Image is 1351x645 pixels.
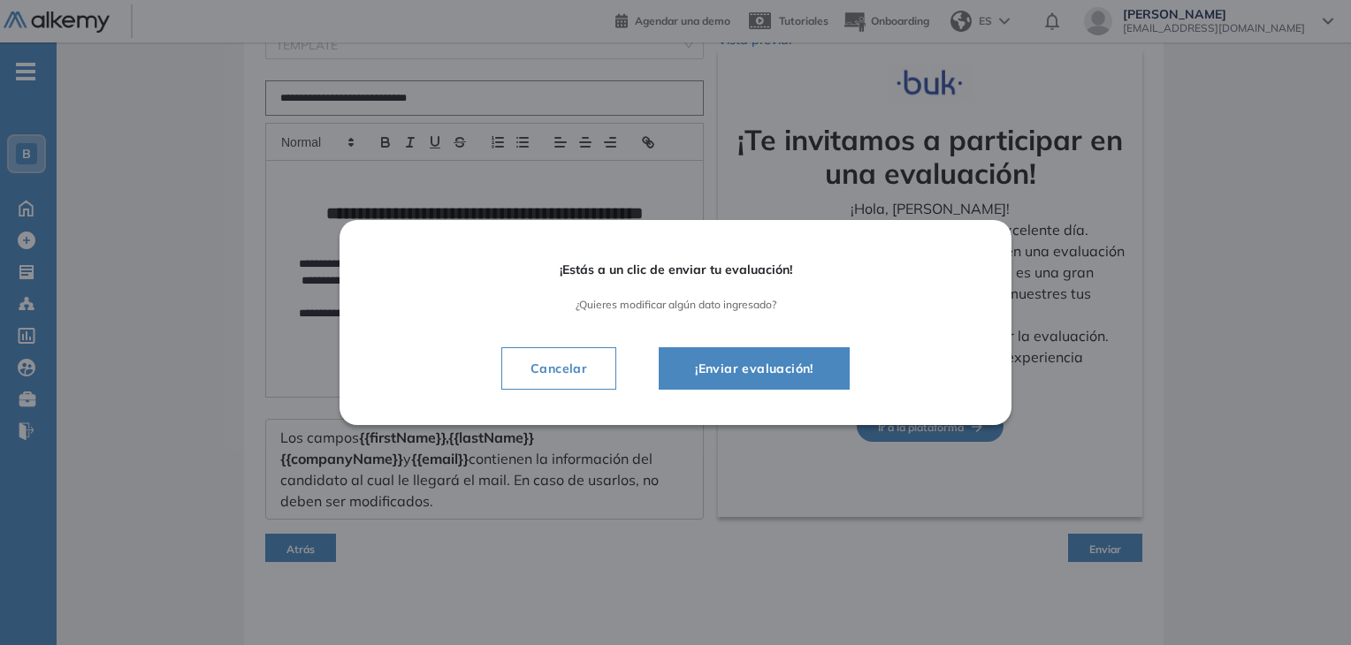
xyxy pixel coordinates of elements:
[516,358,601,379] span: Cancelar
[501,347,616,390] button: Cancelar
[681,358,828,379] span: ¡Enviar evaluación!
[389,299,962,311] span: ¿Quieres modificar algún dato ingresado?
[1263,560,1351,645] div: Widget de chat
[389,262,962,277] span: ¡Estás a un clic de enviar tu evaluación!
[659,347,850,390] button: ¡Enviar evaluación!
[1263,560,1351,645] iframe: Chat Widget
